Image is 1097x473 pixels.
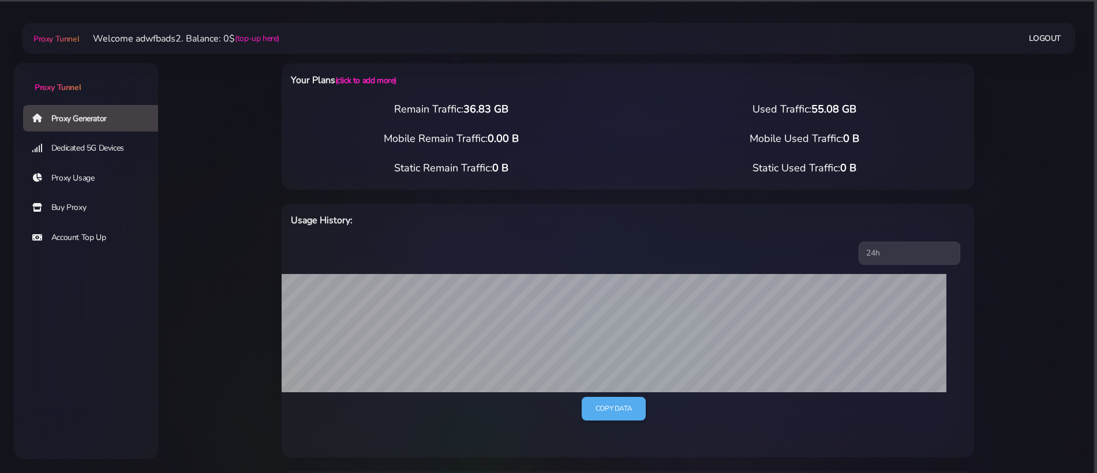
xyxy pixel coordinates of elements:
[31,29,79,48] a: Proxy Tunnel
[23,165,167,192] a: Proxy Usage
[23,194,167,221] a: Buy Proxy
[14,63,158,93] a: Proxy Tunnel
[275,160,628,176] div: Static Remain Traffic:
[33,33,79,44] span: Proxy Tunnel
[628,131,981,147] div: Mobile Used Traffic:
[840,161,856,175] span: 0 B
[628,102,981,117] div: Used Traffic:
[235,32,279,44] a: (top-up here)
[291,213,678,228] h6: Usage History:
[23,224,167,251] a: Account Top Up
[492,161,508,175] span: 0 B
[488,132,519,145] span: 0.00 B
[275,102,628,117] div: Remain Traffic:
[628,160,981,176] div: Static Used Traffic:
[582,397,646,421] a: Copy data
[335,75,396,86] a: (click to add more)
[275,131,628,147] div: Mobile Remain Traffic:
[35,82,81,93] span: Proxy Tunnel
[23,105,167,132] a: Proxy Generator
[463,102,508,116] span: 36.83 GB
[291,73,678,88] h6: Your Plans
[79,32,279,46] li: Welcome adwfbads2. Balance: 0$
[927,284,1083,459] iframe: Webchat Widget
[811,102,856,116] span: 55.08 GB
[1029,28,1061,49] a: Logout
[23,135,167,162] a: Dedicated 5G Devices
[843,132,859,145] span: 0 B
